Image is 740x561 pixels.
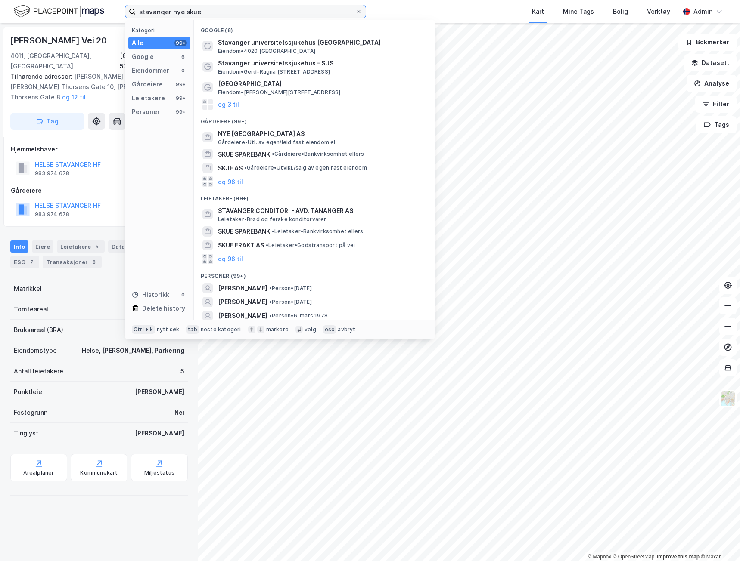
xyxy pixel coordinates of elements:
[14,345,57,356] div: Eiendomstype
[10,73,74,80] span: Tilhørende adresser:
[23,469,54,476] div: Arealplaner
[132,93,165,103] div: Leietakere
[10,256,39,268] div: ESG
[532,6,544,17] div: Kart
[272,228,363,235] span: Leietaker • Bankvirksomhet ellers
[266,326,289,333] div: markere
[272,151,364,157] span: Gårdeiere • Bankvirksomhet ellers
[323,325,336,334] div: esc
[157,326,180,333] div: nytt søk
[14,366,63,376] div: Antall leietakere
[218,226,270,237] span: SKUE SPAREBANK
[218,311,267,321] span: [PERSON_NAME]
[120,51,188,71] div: [GEOGRAPHIC_DATA], 57/1617
[14,304,48,314] div: Tomteareal
[35,170,69,177] div: 983 974 678
[11,185,187,196] div: Gårdeiere
[180,53,187,60] div: 6
[35,211,69,218] div: 983 974 678
[266,242,355,249] span: Leietaker • Godstransport på vei
[132,38,143,48] div: Alle
[218,37,425,48] span: Stavanger universitetssjukehus [GEOGRAPHIC_DATA]
[269,285,272,291] span: •
[218,254,243,264] button: og 96 til
[218,163,243,173] span: SKJE AS
[14,387,42,397] div: Punktleie
[218,139,337,146] span: Gårdeiere • Utl. av egen/leid fast eiendom el.
[218,206,425,216] span: STAVANGER CONDITORI - AVD. TANANGER AS
[132,290,169,300] div: Historikk
[201,326,241,333] div: neste kategori
[144,469,174,476] div: Miljøstatus
[14,325,63,335] div: Bruksareal (BRA)
[194,266,435,281] div: Personer (99+)
[180,67,187,74] div: 0
[180,291,187,298] div: 0
[10,34,109,47] div: [PERSON_NAME] Vei 20
[697,520,740,561] iframe: Chat Widget
[696,116,737,133] button: Tags
[305,326,316,333] div: velg
[108,240,151,253] div: Datasett
[82,345,184,356] div: Helse, [PERSON_NAME], Parkering
[269,312,272,319] span: •
[174,108,187,115] div: 99+
[142,303,185,314] div: Delete history
[14,284,42,294] div: Matrikkel
[244,164,247,171] span: •
[132,52,154,62] div: Google
[218,129,425,139] span: NYE [GEOGRAPHIC_DATA] AS
[218,240,264,250] span: SKUE FRAKT AS
[272,151,274,157] span: •
[695,96,737,113] button: Filter
[218,283,267,293] span: [PERSON_NAME]
[218,297,267,307] span: [PERSON_NAME]
[218,79,425,89] span: [GEOGRAPHIC_DATA]
[135,387,184,397] div: [PERSON_NAME]
[135,428,184,438] div: [PERSON_NAME]
[90,258,98,266] div: 8
[218,48,315,55] span: Eiendom • 4020 [GEOGRAPHIC_DATA]
[269,299,272,305] span: •
[218,68,330,75] span: Eiendom • Gerd-Ragna [STREET_ADDRESS]
[218,58,425,68] span: Stavanger universitetssjukehus - SUS
[269,312,328,319] span: Person • 6. mars 1978
[647,6,670,17] div: Verktøy
[10,71,181,102] div: [PERSON_NAME] Gate 5, [PERSON_NAME] Thorsens Gate 10, [PERSON_NAME] Thorsens Gate 8
[80,469,118,476] div: Kommunekart
[269,299,312,305] span: Person • [DATE]
[10,240,28,253] div: Info
[32,240,53,253] div: Eiere
[687,75,737,92] button: Analyse
[10,51,120,71] div: 4011, [GEOGRAPHIC_DATA], [GEOGRAPHIC_DATA]
[14,4,104,19] img: logo.f888ab2527a4732fd821a326f86c7f29.svg
[244,164,367,171] span: Gårdeiere • Utvikl./salg av egen fast eiendom
[613,554,655,560] a: OpenStreetMap
[174,95,187,102] div: 99+
[14,407,47,418] div: Festegrunn
[132,107,160,117] div: Personer
[720,391,736,407] img: Z
[132,65,169,76] div: Eiendommer
[272,228,274,234] span: •
[11,144,187,154] div: Hjemmelshaver
[174,40,187,46] div: 99+
[218,89,340,96] span: Eiendom • [PERSON_NAME][STREET_ADDRESS]
[186,325,199,334] div: tab
[14,428,38,438] div: Tinglyst
[693,6,712,17] div: Admin
[218,149,270,160] span: SKUE SPAREBANK
[132,27,190,34] div: Kategori
[43,256,102,268] div: Transaksjoner
[132,79,163,89] div: Gårdeiere
[678,34,737,51] button: Bokmerker
[269,285,312,292] span: Person • [DATE]
[613,6,628,17] div: Bolig
[194,188,435,204] div: Leietakere (99+)
[563,6,594,17] div: Mine Tags
[588,554,611,560] a: Mapbox
[266,242,268,248] span: •
[194,20,435,36] div: Google (6)
[93,242,101,251] div: 5
[132,325,155,334] div: Ctrl + k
